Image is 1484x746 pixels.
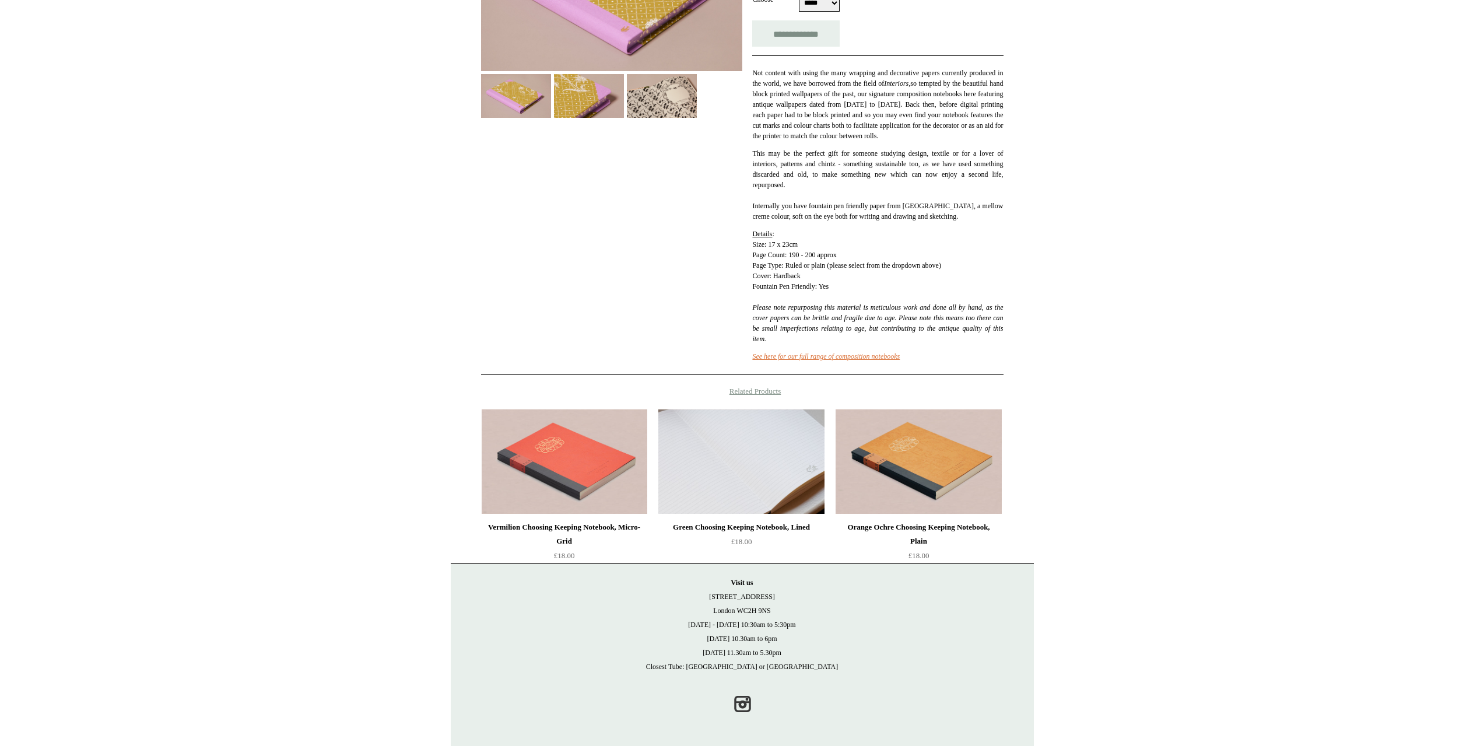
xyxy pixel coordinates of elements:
[752,272,800,280] span: Cover: Hardback
[752,282,1003,343] span: Fountain Pen Friendly: Yes
[658,409,824,514] img: Green Choosing Keeping Notebook, Lined
[554,551,575,560] span: £18.00
[729,691,755,717] a: Instagram
[627,74,697,118] img: Extra-Thick "Composition Ledger" Wallpaper Collection Notebook, Chartreuse Floral
[752,230,774,238] span: :
[485,520,644,548] div: Vermilion Choosing Keeping Notebook, Micro-Grid
[482,409,647,514] img: Vermilion Choosing Keeping Notebook, Micro-Grid
[752,240,798,248] span: Size: 17 x 23cm
[836,409,1001,514] img: Orange Ochre Choosing Keeping Notebook, Plain
[451,387,1034,396] h4: Related Products
[481,74,551,118] img: Extra-Thick "Composition Ledger" Wallpaper Collection Notebook, Chartreuse Floral
[752,303,1003,343] em: Please note repurposing this material is meticulous work and done all by hand, as the cover paper...
[752,352,900,360] a: See here for our full range of composition notebooks
[731,579,753,587] strong: Visit us
[752,251,836,259] span: Page Count: 190 - 200 approx
[482,520,647,568] a: Vermilion Choosing Keeping Notebook, Micro-Grid £18.00
[658,520,824,568] a: Green Choosing Keeping Notebook, Lined £18.00
[752,148,1003,222] p: This may be the perfect gift for someone studying design, textile or for a lover of interiors, pa...
[661,520,821,534] div: Green Choosing Keeping Notebook, Lined
[836,520,1001,568] a: Orange Ochre Choosing Keeping Notebook, Plain £18.00
[554,74,624,118] img: Extra-Thick "Composition Ledger" Wallpaper Collection Notebook, Chartreuse Floral
[658,409,824,514] a: Green Choosing Keeping Notebook, Lined Green Choosing Keeping Notebook, Lined
[908,551,929,560] span: £18.00
[752,261,941,269] span: Page Type: Ruled or plain (please select from the dropdown above)
[731,537,752,546] span: £18.00
[752,68,1003,141] p: Not content with using the many wrapping and decorative papers currently produced in the world, w...
[836,409,1001,514] a: Orange Ochre Choosing Keeping Notebook, Plain Orange Ochre Choosing Keeping Notebook, Plain
[839,520,998,548] div: Orange Ochre Choosing Keeping Notebook, Plain
[884,79,910,87] em: Interiors,
[462,576,1022,674] p: [STREET_ADDRESS] London WC2H 9NS [DATE] - [DATE] 10:30am to 5:30pm [DATE] 10.30am to 6pm [DATE] 1...
[752,230,772,238] span: Details
[482,409,647,514] a: Vermilion Choosing Keeping Notebook, Micro-Grid Vermilion Choosing Keeping Notebook, Micro-Grid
